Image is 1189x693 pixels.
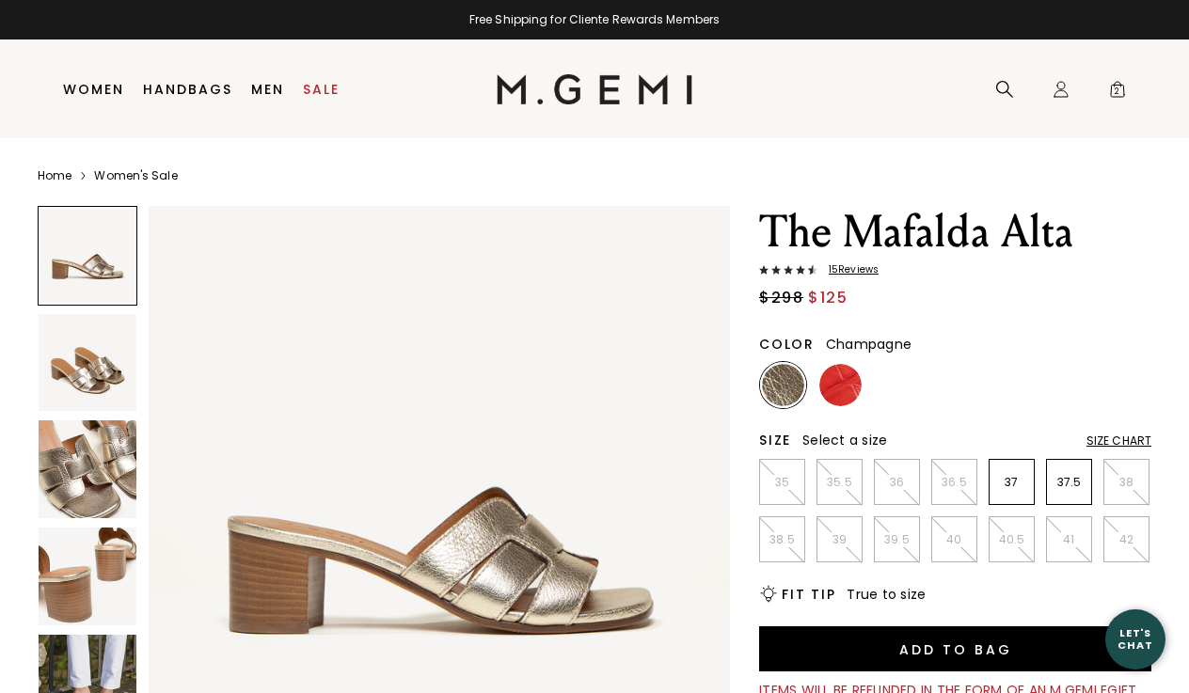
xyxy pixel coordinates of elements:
p: 41 [1047,532,1091,547]
div: Let's Chat [1105,627,1165,651]
img: The Mafalda Alta [39,528,136,625]
p: 37 [990,475,1034,490]
img: The Mafalda Alta [39,314,136,412]
img: Champagne [762,364,804,406]
p: 38.5 [760,532,804,547]
img: The Mafalda Alta [39,420,136,518]
h1: The Mafalda Alta [759,206,1151,259]
a: 15Reviews [759,264,1151,279]
p: 40.5 [990,532,1034,547]
p: 35.5 [817,475,862,490]
a: Sale [303,82,340,97]
a: Women's Sale [94,168,177,183]
h2: Size [759,433,791,448]
a: Handbags [143,82,232,97]
span: 2 [1108,84,1127,102]
p: 39 [817,532,862,547]
p: 36.5 [932,475,976,490]
p: 36 [875,475,919,490]
p: 40 [932,532,976,547]
a: Home [38,168,71,183]
h2: Fit Tip [782,587,835,602]
a: Women [63,82,124,97]
span: Champagne [826,335,912,354]
span: $125 [808,287,848,309]
button: Add to Bag [759,626,1151,671]
p: 42 [1104,532,1149,547]
span: Select a size [802,431,887,449]
p: 35 [760,475,804,490]
img: Lipstick [819,364,862,406]
p: 37.5 [1047,475,1091,490]
a: Men [251,82,284,97]
div: Size Chart [1086,433,1151,449]
p: 39.5 [875,532,919,547]
p: 38 [1104,475,1149,490]
img: M.Gemi [497,74,693,104]
h2: Color [759,337,815,352]
span: 15 Review s [817,264,879,276]
span: True to size [847,585,926,604]
span: $298 [759,287,803,309]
